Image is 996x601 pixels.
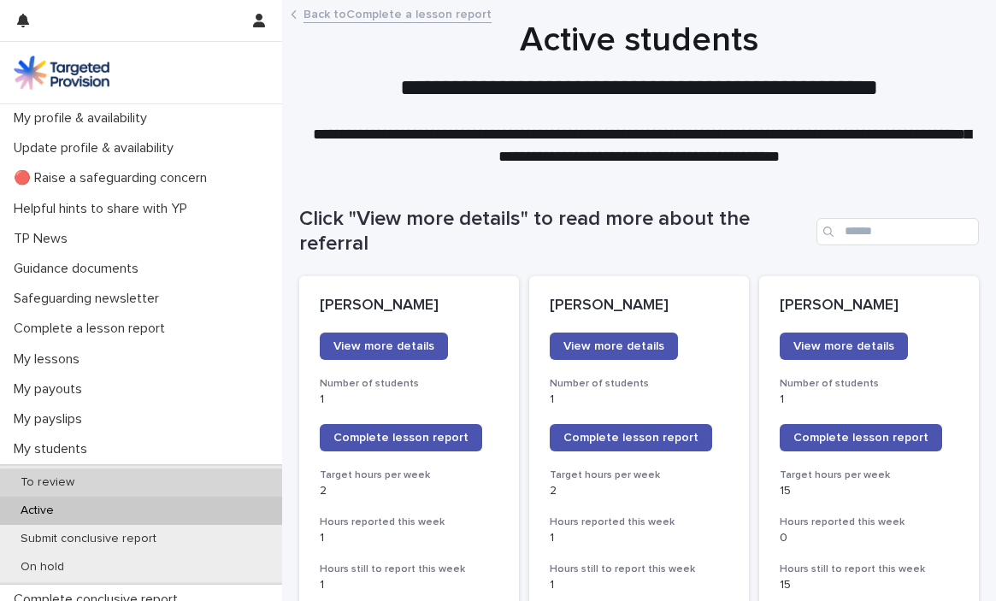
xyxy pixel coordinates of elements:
[550,531,728,545] p: 1
[550,516,728,529] h3: Hours reported this week
[780,297,958,315] p: [PERSON_NAME]
[320,563,498,576] h3: Hours still to report this week
[550,392,728,407] p: 1
[7,110,161,127] p: My profile & availability
[550,578,728,592] p: 1
[563,432,698,444] span: Complete lesson report
[333,432,469,444] span: Complete lesson report
[320,468,498,482] h3: Target hours per week
[320,516,498,529] h3: Hours reported this week
[550,563,728,576] h3: Hours still to report this week
[7,201,201,217] p: Helpful hints to share with YP
[7,441,101,457] p: My students
[7,351,93,368] p: My lessons
[780,377,958,391] h3: Number of students
[793,432,928,444] span: Complete lesson report
[320,297,498,315] p: [PERSON_NAME]
[7,381,96,398] p: My payouts
[780,578,958,592] p: 15
[7,411,96,427] p: My payslips
[299,207,810,256] h1: Click "View more details" to read more about the referral
[7,532,170,546] p: Submit conclusive report
[333,340,434,352] span: View more details
[550,297,728,315] p: [PERSON_NAME]
[304,3,492,23] a: Back toComplete a lesson report
[320,531,498,545] p: 1
[320,484,498,498] p: 2
[780,468,958,482] h3: Target hours per week
[7,140,187,156] p: Update profile & availability
[7,475,88,490] p: To review
[550,377,728,391] h3: Number of students
[7,170,221,186] p: 🔴 Raise a safeguarding concern
[780,563,958,576] h3: Hours still to report this week
[14,56,109,90] img: M5nRWzHhSzIhMunXDL62
[299,20,979,61] h1: Active students
[320,333,448,360] a: View more details
[7,291,173,307] p: Safeguarding newsletter
[780,333,908,360] a: View more details
[320,424,482,451] a: Complete lesson report
[320,392,498,407] p: 1
[550,484,728,498] p: 2
[780,392,958,407] p: 1
[550,424,712,451] a: Complete lesson report
[563,340,664,352] span: View more details
[793,340,894,352] span: View more details
[550,468,728,482] h3: Target hours per week
[780,484,958,498] p: 15
[7,321,179,337] p: Complete a lesson report
[550,333,678,360] a: View more details
[7,231,81,247] p: TP News
[816,218,979,245] input: Search
[7,560,78,574] p: On hold
[7,504,68,518] p: Active
[320,377,498,391] h3: Number of students
[780,531,958,545] p: 0
[320,578,498,592] p: 1
[7,261,152,277] p: Guidance documents
[780,516,958,529] h3: Hours reported this week
[780,424,942,451] a: Complete lesson report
